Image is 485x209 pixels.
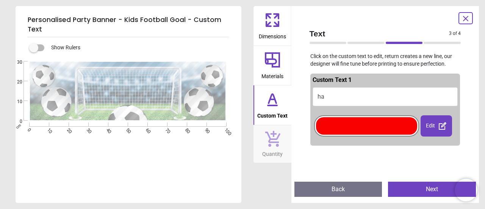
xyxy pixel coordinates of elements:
h5: Personalised Party Banner - Kids Football Goal - Custom Text [28,12,229,37]
span: cm [15,123,22,130]
button: ha [313,87,458,106]
span: Materials [261,69,283,80]
div: Edit [421,115,452,137]
button: Next [388,182,476,197]
button: Quantity [253,125,291,163]
iframe: Brevo live chat [455,179,477,201]
span: Text [310,28,449,39]
span: 3 of 4 [449,30,461,37]
span: Quantity [262,147,283,158]
span: Custom Text [257,108,288,120]
button: Custom Text [253,85,291,125]
span: 30 [8,59,22,66]
span: Custom Text 1 [313,76,352,83]
span: 20 [8,79,22,85]
button: Materials [253,46,291,85]
p: Click on the custom text to edit, return creates a new line, our designer will fine tune before p... [304,53,467,68]
button: Back [294,182,382,197]
button: Dimensions [253,6,291,46]
div: Show Rulers [34,43,241,52]
span: 10 [8,99,22,105]
span: Dimensions [259,29,286,41]
span: 0 [8,118,22,125]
